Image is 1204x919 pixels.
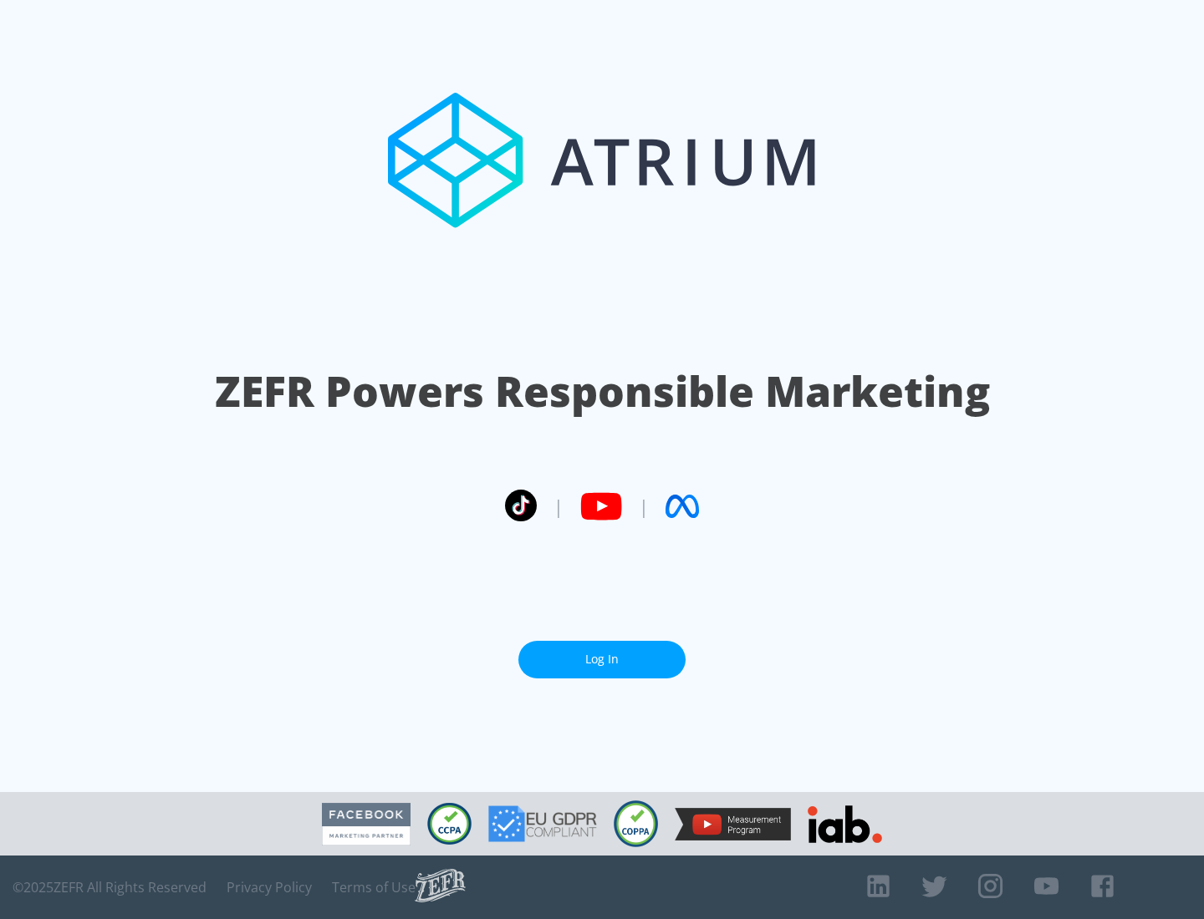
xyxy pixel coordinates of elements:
img: GDPR Compliant [488,805,597,842]
h1: ZEFR Powers Responsible Marketing [215,363,990,420]
img: CCPA Compliant [427,803,472,845]
img: Facebook Marketing Partner [322,803,411,845]
a: Privacy Policy [227,879,312,896]
span: | [554,494,564,519]
a: Terms of Use [332,879,416,896]
span: | [639,494,649,519]
img: YouTube Measurement Program [675,808,791,840]
img: COPPA Compliant [614,800,658,847]
span: © 2025 ZEFR All Rights Reserved [13,879,207,896]
a: Log In [518,641,686,678]
img: IAB [808,805,882,843]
